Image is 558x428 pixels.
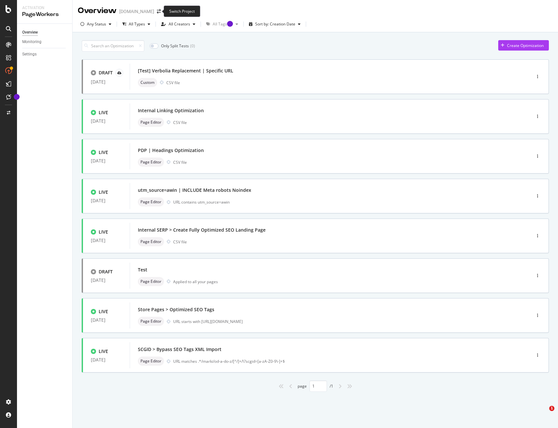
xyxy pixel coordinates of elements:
[99,308,108,315] div: LIVE
[138,227,266,233] div: Internal SERP > Create Fully Optimized SEO Landing Page
[78,19,114,29] button: Any Status
[138,147,204,154] div: PDP | Headings Optimization
[169,22,190,26] div: All Creators
[78,5,117,16] div: Overview
[246,19,303,29] button: Sort by: Creation Date
[91,317,122,323] div: [DATE]
[22,11,67,18] div: PageWorkers
[255,22,295,26] div: Sort by: Creation Date
[173,120,187,125] div: CSV file
[140,120,161,124] span: Page Editor
[140,359,161,363] span: Page Editor
[87,22,106,26] div: Any Status
[190,43,195,49] div: ( 0 )
[22,51,68,58] a: Settings
[344,381,355,391] div: angles-right
[161,43,189,49] div: Only Split Tests
[99,189,108,195] div: LIVE
[140,81,155,84] span: Custom
[173,239,187,245] div: CSV file
[91,158,122,163] div: [DATE]
[91,278,122,283] div: [DATE]
[158,19,198,29] button: All Creators
[14,94,20,100] div: Tooltip anchor
[287,381,295,391] div: angle-left
[22,5,67,11] div: Activation
[507,43,544,48] div: Create Optimization
[227,21,233,27] div: Tooltip anchor
[536,406,551,421] iframe: Intercom live chat
[99,149,108,156] div: LIVE
[91,198,122,203] div: [DATE]
[173,279,218,284] div: Applied to all your pages
[82,40,144,52] input: Search an Optimization
[22,51,37,58] div: Settings
[173,160,187,165] div: CSV file
[336,381,344,391] div: angle-right
[204,19,241,29] button: All TagsTooltip anchor
[91,79,122,84] div: [DATE]
[99,268,113,275] div: DRAFT
[173,199,503,205] div: URL contains utm_source=awin
[166,80,180,85] div: CSV file
[119,8,154,15] div: [DOMAIN_NAME]
[138,187,251,193] div: utm_source=awin | INCLUDE Meta robots Noindex
[138,118,164,127] div: neutral label
[138,357,164,366] div: neutral label
[22,29,68,36] a: Overview
[498,40,549,51] button: Create Optimization
[173,359,503,364] div: URL matches .*/marki/od-a-do-z/[^/]+/\?scgid=[a-zA-Z0-9\-]+$
[140,200,161,204] span: Page Editor
[120,19,153,29] button: All Types
[91,118,122,124] div: [DATE]
[99,229,108,235] div: LIVE
[91,238,122,243] div: [DATE]
[173,319,503,324] div: URL starts with [URL][DOMAIN_NAME]
[140,160,161,164] span: Page Editor
[140,240,161,244] span: Page Editor
[129,22,145,26] div: All Types
[138,317,164,326] div: neutral label
[99,69,113,76] div: DRAFT
[298,380,333,392] div: page / 1
[549,406,554,411] span: 1
[138,346,222,353] div: SCGID > Bypass SEO Tags XML Import
[140,280,161,283] span: Page Editor
[99,109,108,116] div: LIVE
[138,68,233,74] div: [Test] Verbolia Replacement | Specific URL
[138,277,164,286] div: neutral label
[138,78,157,87] div: neutral label
[276,381,287,391] div: angles-left
[138,267,147,273] div: Test
[22,38,68,45] a: Monitoring
[138,158,164,167] div: neutral label
[138,197,164,206] div: neutral label
[213,22,233,26] div: All Tags
[138,237,164,246] div: neutral label
[138,306,214,313] div: Store Pages > Optimized SEO Tags
[140,319,161,323] span: Page Editor
[91,357,122,362] div: [DATE]
[22,38,41,45] div: Monitoring
[99,348,108,355] div: LIVE
[164,6,200,17] div: Switch Project
[22,29,38,36] div: Overview
[157,9,161,14] div: arrow-right-arrow-left
[138,107,204,114] div: Internal Linking Optimization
